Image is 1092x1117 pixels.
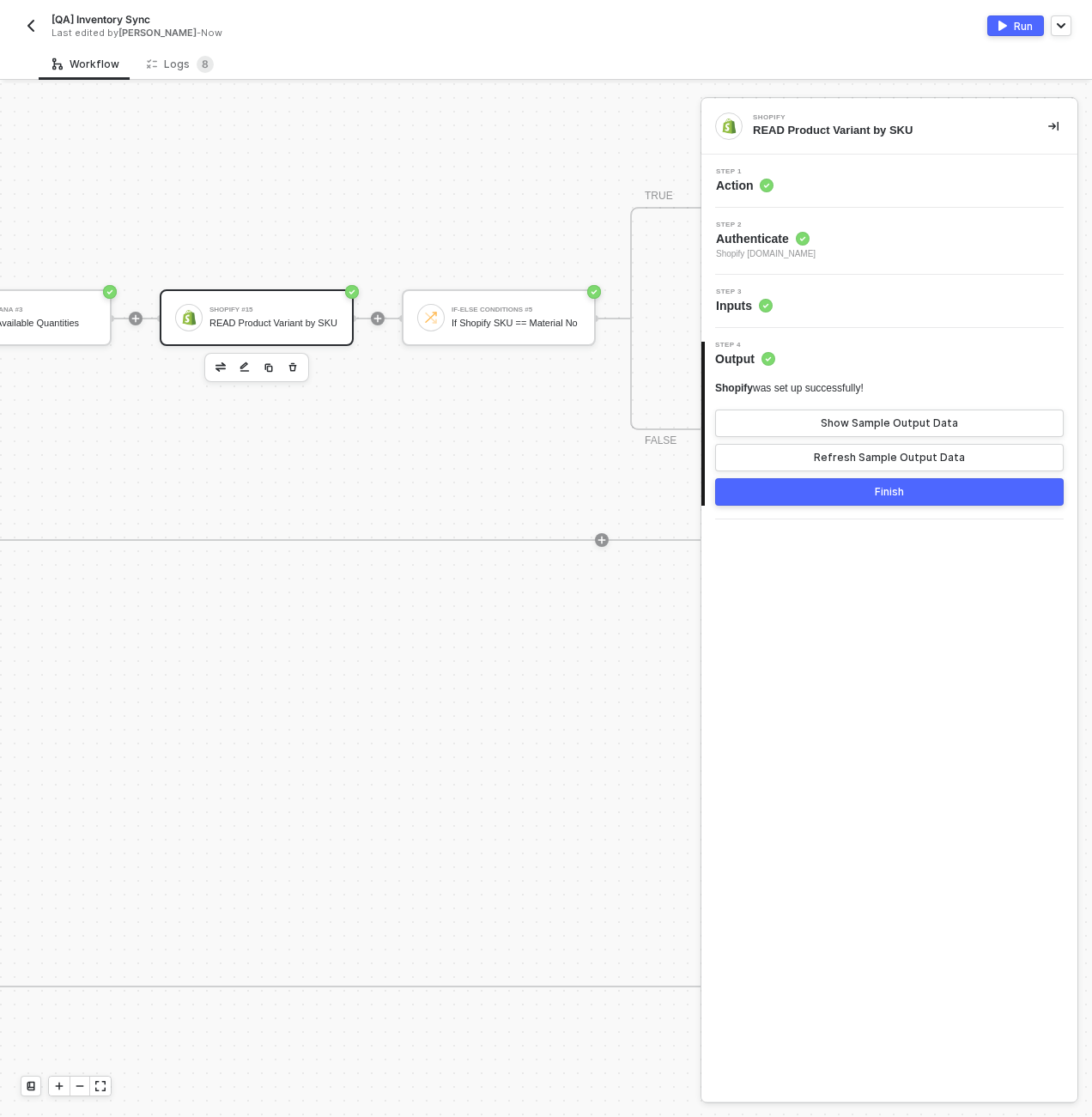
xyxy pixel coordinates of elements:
[716,288,773,295] span: Step 3
[716,230,816,247] span: Authenticate
[597,535,607,545] span: icon-play
[715,342,775,349] span: Step 4
[202,58,209,70] span: 8
[715,410,1064,437] button: Show Sample Output Data
[821,416,958,430] div: Show Sample Output Data
[987,15,1044,36] button: activateRun
[118,27,197,39] span: [PERSON_NAME]
[715,444,1064,471] button: Refresh Sample Output Data
[716,177,773,194] span: Action
[345,285,359,299] span: icon-success-page
[716,297,773,314] span: Inputs
[130,313,141,324] span: icon-play
[452,307,580,313] div: If-Else Conditions #5
[998,21,1007,31] img: activate
[181,310,197,325] img: icon
[452,318,580,329] div: If Shopify SKU == Material No
[1014,19,1033,33] div: Run
[716,247,816,261] span: Shopify [DOMAIN_NAME]
[215,362,226,371] img: edit-cred
[21,15,41,36] button: back
[753,123,1021,138] div: READ Product Variant by SKU
[715,350,775,367] span: Output
[716,168,773,175] span: Step 1
[701,342,1077,506] div: Step 4Output Shopifywas set up successfully!Show Sample Output DataRefresh Sample Output DataFinish
[258,357,279,378] button: copy-block
[701,288,1077,314] div: Step 3Inputs
[715,381,864,396] div: was set up successfully!
[209,318,338,329] div: READ Product Variant by SKU
[645,188,673,204] div: TRUE
[147,56,214,73] div: Logs
[75,1081,85,1091] span: icon-minus
[875,485,904,499] div: Finish
[645,433,676,449] div: FALSE
[52,12,150,27] span: [QA] Inventory Sync
[103,285,117,299] span: icon-success-page
[814,451,965,464] div: Refresh Sample Output Data
[587,285,601,299] span: icon-success-page
[264,362,274,373] img: copy-block
[715,478,1064,506] button: Finish
[52,27,507,39] div: Last edited by - Now
[753,114,1010,121] div: Shopify
[721,118,737,134] img: integration-icon
[701,222,1077,261] div: Step 2Authenticate Shopify [DOMAIN_NAME]
[240,361,250,373] img: edit-cred
[234,357,255,378] button: edit-cred
[1048,121,1059,131] span: icon-collapse-right
[197,56,214,73] sup: 8
[52,58,119,71] div: Workflow
[210,357,231,378] button: edit-cred
[423,310,439,325] img: icon
[716,222,816,228] span: Step 2
[715,382,753,394] span: Shopify
[24,19,38,33] img: back
[701,168,1077,194] div: Step 1Action
[209,307,338,313] div: Shopify #15
[373,313,383,324] span: icon-play
[95,1081,106,1091] span: icon-expand
[54,1081,64,1091] span: icon-play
